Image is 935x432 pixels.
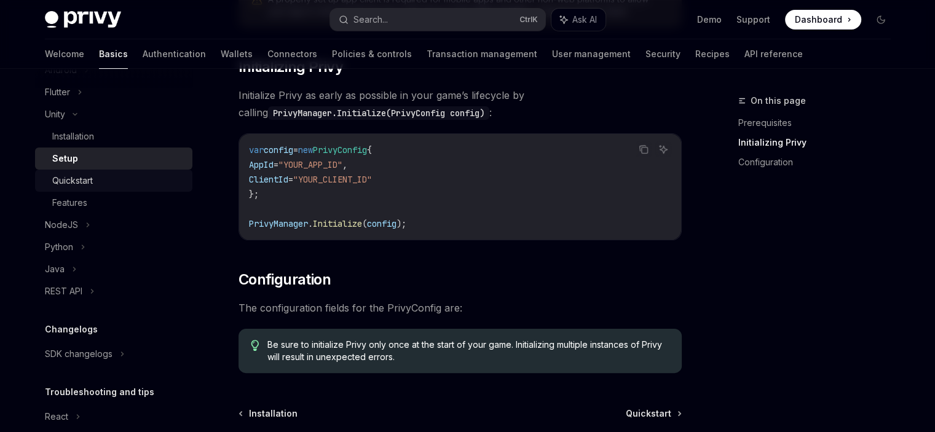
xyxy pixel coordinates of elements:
span: AppId [249,159,274,170]
span: Configuration [239,270,331,289]
span: var [249,144,264,155]
a: Features [35,192,192,214]
a: API reference [744,39,803,69]
span: PrivyConfig [313,144,367,155]
button: Copy the contents from the code block [636,141,652,157]
div: Flutter [45,85,70,100]
a: Initializing Privy [738,133,901,152]
span: Initialize Privy as early as possible in your game’s lifecycle by calling : [239,87,682,121]
div: REST API [45,284,82,299]
span: Be sure to initialize Privy only once at the start of your game. Initializing multiple instances ... [267,339,669,363]
span: }; [249,189,259,200]
a: Installation [240,407,298,420]
span: { [367,144,372,155]
span: config [264,144,293,155]
span: ); [396,218,406,229]
div: Java [45,262,65,277]
a: Policies & controls [332,39,412,69]
span: Installation [249,407,298,420]
span: Ask AI [572,14,597,26]
h5: Troubleshooting and tips [45,385,154,399]
a: Quickstart [35,170,192,192]
a: Transaction management [427,39,537,69]
span: = [293,144,298,155]
code: PrivyManager.Initialize(PrivyConfig config) [268,106,489,120]
a: Basics [99,39,128,69]
h5: Changelogs [45,322,98,337]
a: Welcome [45,39,84,69]
span: ( [362,218,367,229]
span: ClientId [249,174,288,185]
a: Authentication [143,39,206,69]
button: Ask AI [655,141,671,157]
span: PrivyManager [249,218,308,229]
div: Features [52,195,87,210]
span: , [342,159,347,170]
div: SDK changelogs [45,347,112,361]
button: Search...CtrlK [330,9,545,31]
a: Demo [697,14,722,26]
button: Toggle dark mode [871,10,891,29]
svg: Tip [251,340,259,351]
a: Wallets [221,39,253,69]
button: Ask AI [551,9,606,31]
div: Python [45,240,73,254]
div: NodeJS [45,218,78,232]
span: On this page [751,93,806,108]
span: "YOUR_CLIENT_ID" [293,174,372,185]
a: User management [552,39,631,69]
a: Installation [35,125,192,147]
span: Quickstart [626,407,671,420]
a: Recipes [695,39,730,69]
a: Dashboard [785,10,861,29]
a: Connectors [267,39,317,69]
div: React [45,409,68,424]
div: Quickstart [52,173,93,188]
span: Ctrl K [519,15,538,25]
a: Configuration [738,152,901,172]
span: . [308,218,313,229]
span: "YOUR_APP_ID" [278,159,342,170]
span: Initialize [313,218,362,229]
div: Search... [353,12,388,27]
img: dark logo [45,11,121,28]
div: Installation [52,129,94,144]
span: Dashboard [795,14,842,26]
a: Prerequisites [738,113,901,133]
a: Security [645,39,681,69]
a: Quickstart [626,407,681,420]
div: Setup [52,151,78,166]
span: = [288,174,293,185]
a: Setup [35,147,192,170]
span: = [274,159,278,170]
a: Support [736,14,770,26]
span: config [367,218,396,229]
span: new [298,144,313,155]
div: Unity [45,107,65,122]
span: The configuration fields for the PrivyConfig are: [239,299,682,316]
